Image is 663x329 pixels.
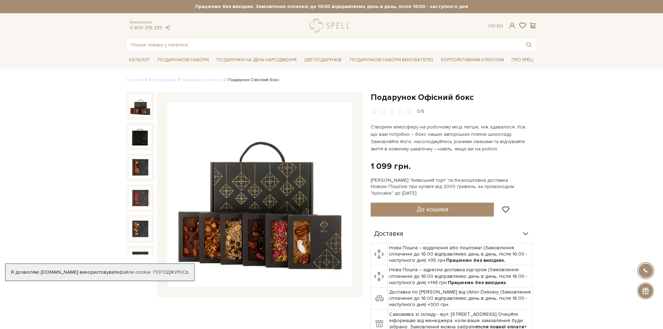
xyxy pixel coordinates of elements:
[521,38,537,51] button: Пошук товару у каталозі
[438,54,507,66] a: Корпоративним клієнтам
[374,231,403,237] span: Доставка
[494,23,495,29] span: |
[164,25,171,31] a: telegram
[417,108,424,115] div: 0/5
[167,102,352,287] img: Подарунок Офісний бокс
[371,161,411,172] div: 1 099 грн.
[129,187,151,209] img: Подарунок Офісний бокс
[371,92,537,103] h1: Подарунок Офісний бокс
[347,54,436,66] a: Подарункові набори вихователю
[388,288,533,310] td: Доставка по [PERSON_NAME] від Uklon Delivery (Замовлення сплаченні до 16:00 відправляємо день в д...
[153,269,189,275] a: Погоджуюсь
[155,55,212,65] a: Подарункові набори
[126,55,153,65] a: Каталог
[388,265,533,288] td: Нова Пошта – адресна доставка кур'єром (Замовлення сплаченні до 16:00 відправляємо день в день, п...
[371,203,494,217] button: До кошика
[126,77,144,83] a: Головна
[119,269,151,275] a: файли cookie
[301,55,345,65] a: Ідеї подарунків
[446,257,505,263] b: Працюємо без вихідних.
[309,18,353,33] a: logo
[417,205,448,213] span: До кошика
[130,25,162,31] a: 0 800 319 233
[388,243,533,265] td: Нова Пошта – відділення або поштомат (Замовлення сплаченні до 16:00 відправляємо день в день, піс...
[129,249,151,271] img: Подарунок Офісний бокс
[448,280,507,285] b: Працюємо без вихідних.
[127,38,521,51] input: Пошук товару у каталозі
[509,55,537,65] a: Про Spell
[214,55,299,65] a: Подарунки на День народження
[149,77,176,83] a: Вся продукція
[130,20,171,25] span: Консультація:
[497,23,503,29] a: En
[371,177,537,196] div: [PERSON_NAME] "Київський торт" та безкоштовна доставка Новою Поштою при купівлі від 2000 гривень ...
[129,218,151,240] img: Подарунок Офісний бокс
[126,3,537,10] strong: Працюємо без вихідних. Замовлення оплачені до 16:00 відправляємо день в день, після 16:00 - насту...
[6,269,194,275] div: Я дозволяю [DOMAIN_NAME] використовувати
[181,77,223,83] a: Подарункові набори
[488,23,503,29] div: Ук
[371,123,534,152] p: Створити атмосферу на робочому місці легше, ніж здавалося. Усе, що вам потрібно – бокс наших авто...
[223,77,279,83] li: Подарунок Офісний бокс
[129,156,151,178] img: Подарунок Офісний бокс
[129,125,151,148] img: Подарунок Офісний бокс
[129,95,151,117] img: Подарунок Офісний бокс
